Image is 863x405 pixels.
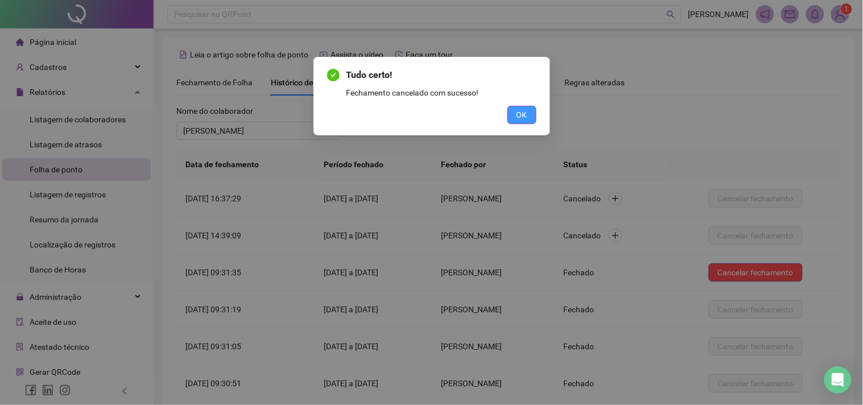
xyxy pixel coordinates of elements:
span: check-circle [327,69,340,81]
span: Tudo certo! [346,69,393,80]
button: OK [507,106,536,124]
div: Open Intercom Messenger [824,366,852,394]
span: Fechamento cancelado com sucesso! [346,88,479,97]
span: OK [517,109,527,121]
